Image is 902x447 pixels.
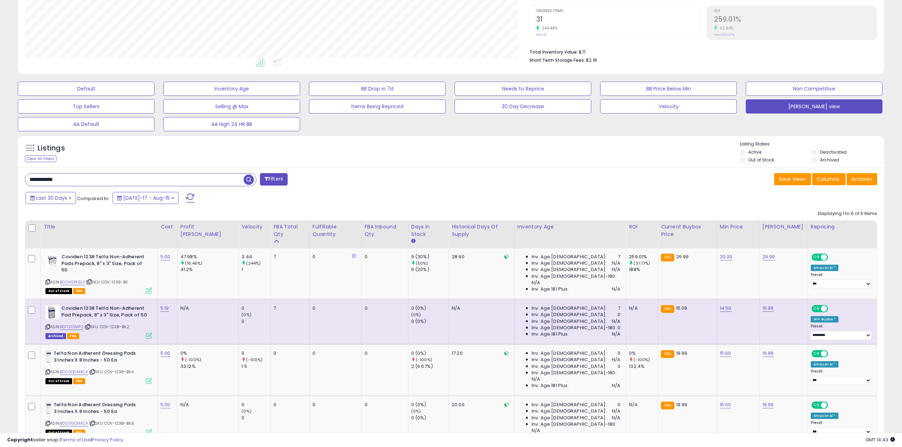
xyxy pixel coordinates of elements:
[827,306,838,312] span: OFF
[532,266,607,273] span: Inv. Age [DEMOGRAPHIC_DATA]:
[714,33,734,37] small: Prev: 169.47%
[18,117,154,131] button: AA Default
[411,223,446,238] div: Days In Stock
[812,351,821,357] span: ON
[241,318,270,325] div: 0
[61,436,91,443] a: Terms of Use
[161,401,170,408] a: 5.00
[411,363,449,370] div: 2 (6.67%)
[54,402,140,416] b: Telfa Non Adherent Dressing Pads 3 Inches X 8 Inches - 50 Ea
[61,254,148,275] b: Covidien 1238 Telfa Non-Adherent Pads Prepack, 8" x 3" Size, Pack of 50
[720,305,732,312] a: 14.50
[180,266,238,273] div: 41.2%
[45,305,152,338] div: ASIN:
[811,272,871,288] div: Preset:
[180,363,238,370] div: 33.12%
[748,149,761,155] label: Active
[273,223,306,238] div: FBA Total Qty
[365,305,403,311] div: 0
[25,155,56,162] div: Clear All Filters
[629,223,655,231] div: ROI
[411,238,415,244] small: Days In Stock.
[18,99,154,114] button: Top Sellers
[77,195,110,202] span: Compared to:
[532,382,569,389] span: Inv. Age 181 Plus:
[89,369,134,375] span: | SKU: COV-1238-BX.4
[774,173,811,185] button: Save View
[818,210,877,217] div: Displaying 1 to 6 of 6 items
[676,253,689,260] span: 26.99
[26,192,76,204] button: Last 30 Days
[676,350,688,357] span: 19.99
[365,350,403,357] div: 0
[532,305,607,311] span: Inv. Age [DEMOGRAPHIC_DATA]:
[241,350,270,357] div: 0
[634,357,650,363] small: (-100%)
[45,305,60,319] img: 31h0ZqduitL._SL40_.jpg
[416,357,432,363] small: (-100%)
[185,260,202,266] small: (16.46%)
[529,57,585,63] b: Short Term Storage Fees:
[532,325,616,331] span: Inv. Age [DEMOGRAPHIC_DATA]-180:
[634,260,650,266] small: (37.77%)
[455,82,591,96] button: Needs to Reprice
[73,378,85,384] span: FBA
[812,254,821,260] span: ON
[536,9,699,13] span: Ordered Items
[85,324,129,330] span: | SKU: COV-1238-BX.2
[45,254,152,293] div: ASIN:
[313,254,356,260] div: 0
[532,421,616,427] span: Inv. Age [DEMOGRAPHIC_DATA]-180:
[532,273,616,280] span: Inv. Age [DEMOGRAPHIC_DATA]-180:
[618,350,620,357] span: 0
[452,305,509,311] div: N/A
[827,351,838,357] span: OFF
[629,266,658,273] div: 188%
[612,318,620,325] span: N/A
[517,223,623,231] div: Inventory Age
[612,260,620,266] span: N/A
[746,82,882,96] button: Non Competitive
[762,253,775,260] a: 26.99
[720,350,731,357] a: 15.60
[313,223,359,238] div: Fulfillable Quantity
[113,192,179,204] button: [DATE]-17 - Aug-15
[273,254,304,260] div: 7
[661,402,674,409] small: FBA
[180,350,238,357] div: 0%
[762,223,805,231] div: [PERSON_NAME]
[661,223,714,238] div: Current Buybox Price
[811,265,838,271] div: Amazon AI *
[86,279,127,285] span: | SKU: COV-1238-BX
[532,254,607,260] span: Inv. Age [DEMOGRAPHIC_DATA]:
[811,324,871,340] div: Preset:
[241,402,270,408] div: 0
[811,316,838,322] div: Win BuyBox *
[60,279,85,285] a: B00NSPK9L4
[273,350,304,357] div: 0
[612,286,620,292] span: N/A
[532,363,607,370] span: Inv. Age [DEMOGRAPHIC_DATA]:
[180,402,233,408] div: N/A
[416,260,428,266] small: (50%)
[539,26,558,31] small: 244.44%
[629,363,658,370] div: 132.4%
[612,382,620,389] span: N/A
[45,288,72,294] span: All listings that are currently out of stock and unavailable for purchase on Amazon
[123,194,170,202] span: [DATE]-17 - Aug-15
[817,176,839,183] span: Columns
[812,402,821,408] span: ON
[273,305,304,311] div: 7
[536,33,547,37] small: Prev: 9
[629,254,658,260] div: 259.01%
[676,305,688,311] span: 15.09
[38,143,65,153] h5: Listings
[365,223,405,238] div: FBA inbound Qty
[241,254,270,260] div: 3.44
[532,370,616,376] span: Inv. Age [DEMOGRAPHIC_DATA]-180:
[260,173,288,186] button: Filters
[720,253,733,260] a: 20.00
[720,401,731,408] a: 15.00
[180,223,235,238] div: Profit [PERSON_NAME]
[762,401,774,408] a: 19.99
